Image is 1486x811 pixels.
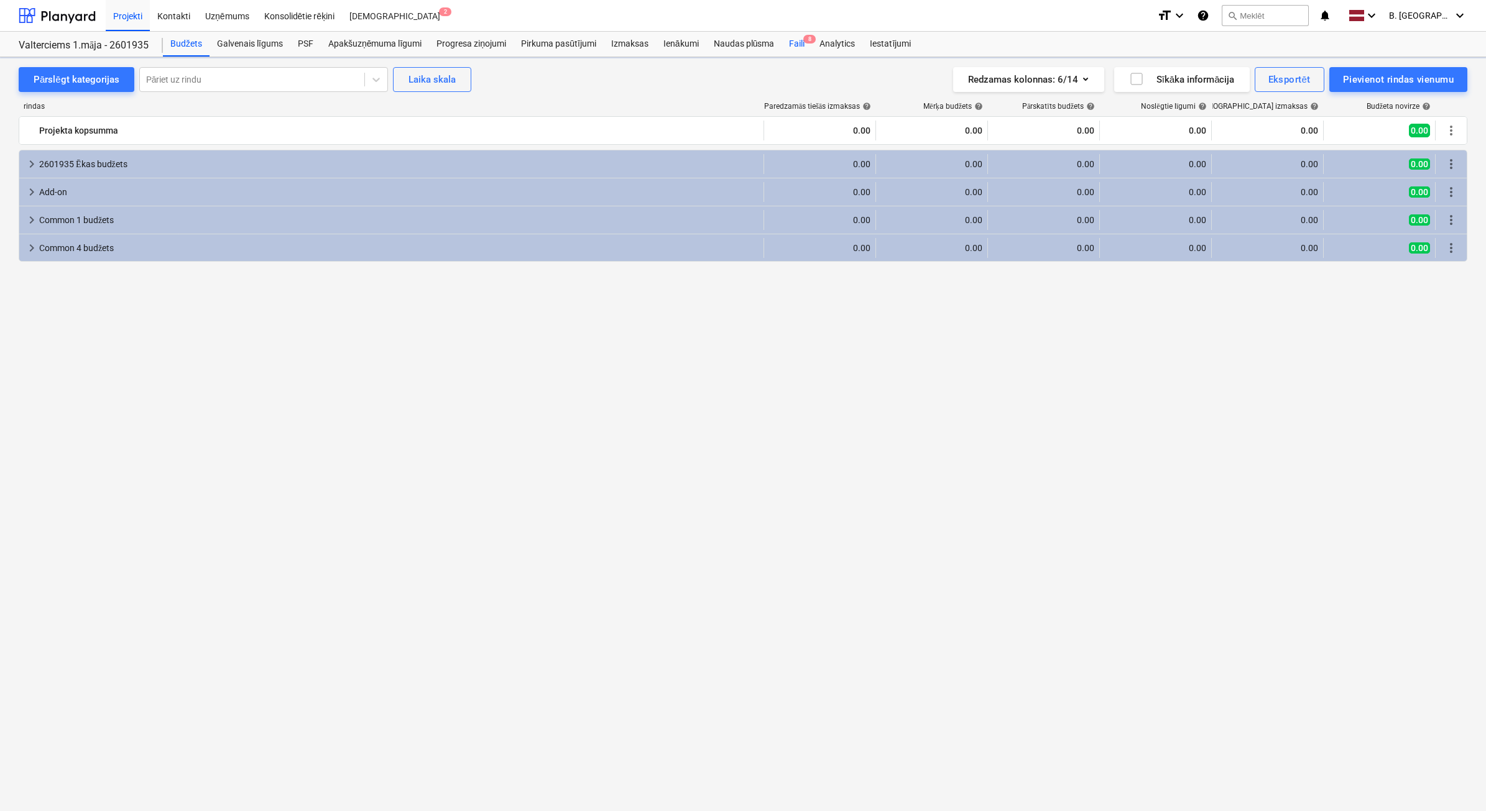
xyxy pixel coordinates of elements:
a: Budžets [163,32,210,57]
div: 0.00 [993,187,1094,197]
div: 0.00 [769,187,870,197]
div: Pievienot rindas vienumu [1343,71,1454,88]
span: keyboard_arrow_right [24,213,39,227]
div: Ienākumi [656,32,706,57]
div: 0.00 [1217,121,1318,140]
div: Valterciems 1.māja - 2601935 [19,39,148,52]
div: 0.00 [1105,121,1206,140]
div: Mērķa budžets [923,102,983,111]
span: help [860,102,871,111]
div: Faili [782,32,812,57]
a: Apakšuzņēmuma līgumi [321,32,429,57]
i: keyboard_arrow_down [1452,8,1467,23]
span: Vairāk darbību [1444,185,1459,199]
div: rindas [19,102,765,111]
div: 0.00 [881,121,982,140]
span: keyboard_arrow_right [24,185,39,199]
i: keyboard_arrow_down [1172,8,1187,23]
div: 0.00 [769,159,870,169]
span: keyboard_arrow_right [24,157,39,172]
i: notifications [1319,8,1331,23]
a: Faili8 [782,32,812,57]
button: Pārslēgt kategorijas [19,67,134,92]
span: help [1419,102,1431,111]
a: Progresa ziņojumi [429,32,514,57]
div: Common 1 budžets [39,210,759,230]
div: Sīkāka informācija [1129,71,1235,88]
div: 0.00 [881,215,982,225]
span: Vairāk darbību [1444,213,1459,227]
div: 0.00 [1105,159,1206,169]
span: 0.00 [1409,242,1430,254]
a: Analytics [812,32,862,57]
a: PSF [290,32,321,57]
div: 0.00 [881,187,982,197]
div: 0.00 [1217,159,1318,169]
div: 0.00 [1105,187,1206,197]
iframe: Chat Widget [1424,751,1486,811]
span: help [1308,102,1319,111]
button: Laika skala [393,67,471,92]
div: Projekta kopsumma [39,121,759,140]
i: format_size [1157,8,1172,23]
span: B. [GEOGRAPHIC_DATA] [1389,11,1451,21]
span: keyboard_arrow_right [24,241,39,255]
div: [DEMOGRAPHIC_DATA] izmaksas [1196,102,1319,111]
div: 0.00 [1217,215,1318,225]
span: Vairāk darbību [1444,123,1459,138]
span: help [1196,102,1207,111]
a: Izmaksas [604,32,656,57]
i: Zināšanu pamats [1197,8,1209,23]
div: 0.00 [993,159,1094,169]
span: help [1084,102,1095,111]
button: Meklēt [1222,5,1309,26]
span: 8 [803,35,816,44]
a: Galvenais līgums [210,32,290,57]
a: Naudas plūsma [706,32,782,57]
div: Eksportēt [1268,71,1311,88]
a: Iestatījumi [862,32,918,57]
div: Common 4 budžets [39,238,759,258]
span: help [972,102,983,111]
div: 0.00 [769,243,870,253]
div: Budžeta novirze [1367,102,1431,111]
a: Pirkuma pasūtījumi [514,32,604,57]
button: Redzamas kolonnas:6/14 [953,67,1104,92]
span: search [1227,11,1237,21]
div: Pārskatīts budžets [1022,102,1095,111]
div: 0.00 [769,121,870,140]
div: 0.00 [769,215,870,225]
div: Pārslēgt kategorijas [34,71,119,88]
span: 0.00 [1409,186,1430,198]
div: 0.00 [1217,243,1318,253]
div: 0.00 [881,159,982,169]
div: 0.00 [1217,187,1318,197]
button: Sīkāka informācija [1114,67,1250,92]
i: keyboard_arrow_down [1364,8,1379,23]
div: 0.00 [993,215,1094,225]
span: 0.00 [1409,158,1430,170]
span: 0.00 [1409,214,1430,226]
div: 2601935 Ēkas budžets [39,154,759,174]
button: Eksportēt [1255,67,1324,92]
button: Pievienot rindas vienumu [1329,67,1467,92]
div: 0.00 [993,243,1094,253]
div: 0.00 [1105,243,1206,253]
div: 0.00 [881,243,982,253]
div: Redzamas kolonnas : 6/14 [968,71,1089,88]
div: 0.00 [1105,215,1206,225]
div: Laika skala [408,71,456,88]
span: 2 [439,7,451,16]
div: Add-on [39,182,759,202]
